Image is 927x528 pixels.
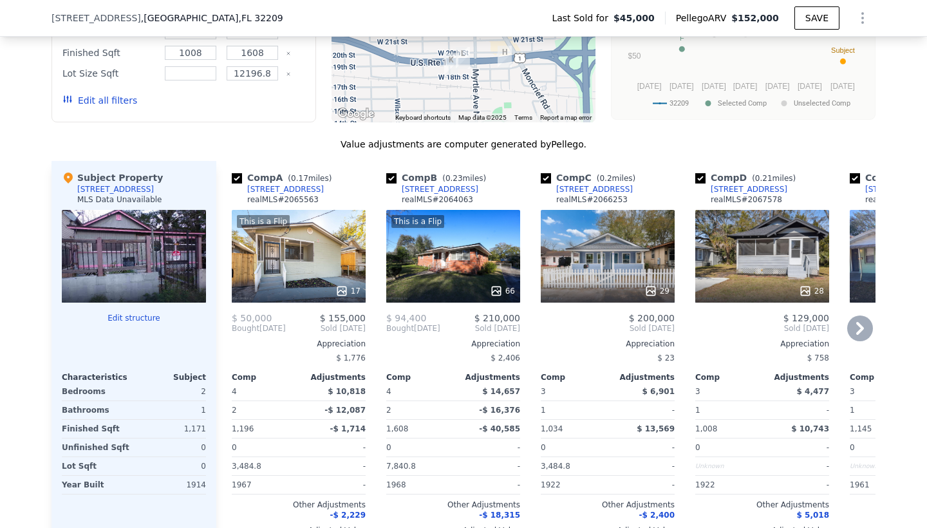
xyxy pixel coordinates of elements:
[610,438,675,457] div: -
[386,387,391,396] span: 4
[386,500,520,510] div: Other Adjustments
[136,457,206,475] div: 0
[676,12,732,24] span: Pellego ARV
[850,5,876,31] button: Show Options
[798,82,822,91] text: [DATE]
[386,443,391,452] span: 0
[791,424,829,433] span: $ 10,743
[395,113,451,122] button: Keyboard shortcuts
[718,99,767,108] text: Selected Comp
[77,194,162,205] div: MLS Data Unavailable
[232,323,259,334] span: Bought
[799,285,824,297] div: 28
[232,401,296,419] div: 2
[479,406,520,415] span: -$ 16,376
[232,323,286,334] div: [DATE]
[232,443,237,452] span: 0
[291,174,308,183] span: 0.17
[402,184,478,194] div: [STREET_ADDRESS]
[440,323,520,334] span: Sold [DATE]
[797,387,829,396] span: $ 4,477
[541,424,563,433] span: 1,034
[386,372,453,382] div: Comp
[541,184,633,194] a: [STREET_ADDRESS]
[695,323,829,334] span: Sold [DATE]
[62,457,131,475] div: Lot Sqft
[283,174,337,183] span: ( miles)
[474,313,520,323] span: $ 210,000
[490,285,515,297] div: 66
[62,372,134,382] div: Characteristics
[458,114,507,121] span: Map data ©2025
[541,401,605,419] div: 1
[445,174,463,183] span: 0.23
[62,64,157,82] div: Lot Size Sqft
[765,457,829,475] div: -
[541,443,546,452] span: 0
[136,382,206,401] div: 2
[136,438,206,457] div: 0
[386,462,416,471] span: 7,840.8
[765,82,790,91] text: [DATE]
[644,285,669,297] div: 29
[552,12,613,24] span: Last Sold for
[541,476,605,494] div: 1922
[711,184,787,194] div: [STREET_ADDRESS]
[731,13,779,23] span: $152,000
[629,313,675,323] span: $ 200,000
[695,184,787,194] a: [STREET_ADDRESS]
[850,424,872,433] span: 1,145
[765,438,829,457] div: -
[599,174,612,183] span: 0.2
[482,387,520,396] span: $ 14,657
[669,99,689,108] text: 32209
[232,500,366,510] div: Other Adjustments
[299,372,366,382] div: Adjustments
[456,457,520,475] div: -
[794,99,850,108] text: Unselected Comp
[695,476,760,494] div: 1922
[592,174,641,183] span: ( miles)
[733,82,758,91] text: [DATE]
[541,171,641,184] div: Comp C
[624,28,641,37] text: $100
[613,12,655,24] span: $45,000
[324,406,366,415] span: -$ 12,087
[232,424,254,433] span: 1,196
[62,44,157,62] div: Finished Sqft
[541,500,675,510] div: Other Adjustments
[232,476,296,494] div: 1967
[695,387,700,396] span: 3
[77,184,154,194] div: [STREET_ADDRESS]
[247,184,324,194] div: [STREET_ADDRESS]
[335,106,377,122] img: Google
[695,457,760,475] div: Unknown
[237,215,290,228] div: This is a Flip
[541,372,608,382] div: Comp
[637,82,662,91] text: [DATE]
[680,34,684,42] text: F
[794,6,839,30] button: SAVE
[136,401,206,419] div: 1
[232,313,272,323] span: $ 50,000
[695,401,760,419] div: 1
[541,323,675,334] span: Sold [DATE]
[540,114,592,121] a: Report a map error
[850,457,914,475] div: Unknown
[831,46,855,54] text: Subject
[386,476,451,494] div: 1968
[286,323,366,334] span: Sold [DATE]
[456,47,470,69] div: 1330 W 19th St
[386,323,440,334] div: [DATE]
[610,401,675,419] div: -
[747,174,801,183] span: ( miles)
[702,82,726,91] text: [DATE]
[444,53,458,75] div: 2805 Barnett St
[386,401,451,419] div: 2
[136,476,206,494] div: 1914
[765,476,829,494] div: -
[541,387,546,396] span: 3
[134,372,206,382] div: Subject
[386,339,520,349] div: Appreciation
[301,457,366,475] div: -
